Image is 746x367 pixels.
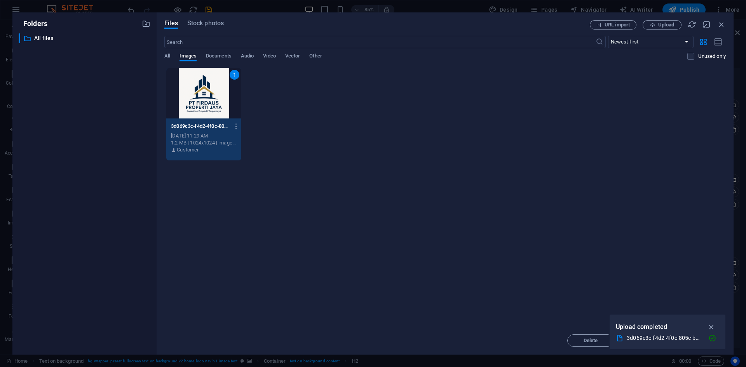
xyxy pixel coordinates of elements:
[285,51,300,62] span: Vector
[164,19,178,28] span: Files
[171,123,229,130] p: 3d069c3c-f4d2-4f0c-805e-b05c82e784fa-IM4zWBIMUuj63-npCpvk1g.png
[643,20,682,30] button: Upload
[688,20,696,29] i: Reload
[241,51,254,62] span: Audio
[171,132,237,139] div: [DATE] 11:29 AM
[616,322,667,332] p: Upload completed
[230,70,239,80] div: 1
[702,20,711,29] i: Minimize
[263,51,275,62] span: Video
[658,23,674,27] span: Upload
[177,146,199,153] p: Customer
[180,51,197,62] span: Images
[309,51,322,62] span: Other
[19,33,20,43] div: ​
[19,19,47,29] p: Folders
[171,139,237,146] div: 1.2 MB | 1024x1024 | image/png
[627,334,702,343] div: 3d069c3c-f4d2-4f0c-805e-b05c82e784fa.png
[164,51,170,62] span: All
[34,34,136,43] p: All files
[605,23,630,27] span: URL import
[187,19,224,28] span: Stock photos
[164,36,595,48] input: Search
[142,19,150,28] i: Create new folder
[206,51,232,62] span: Documents
[698,53,726,60] p: Displays only files that are not in use on the website. Files added during this session can still...
[567,334,614,347] button: Delete
[590,20,636,30] button: URL import
[584,338,598,343] span: Delete
[717,20,726,29] i: Close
